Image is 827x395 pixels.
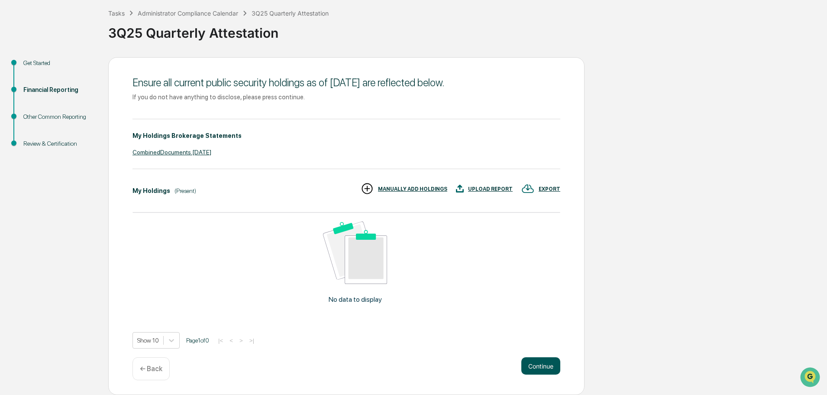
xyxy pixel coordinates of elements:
[799,366,823,390] iframe: Open customer support
[252,10,329,17] div: 3Q25 Quarterly Attestation
[9,18,158,32] p: How can we help?
[186,337,209,344] span: Page 1 of 0
[23,85,94,95] div: Financial Reporting
[29,66,142,75] div: Start new chat
[378,186,447,192] div: MANUALLY ADD HOLDINGS
[521,357,560,375] button: Continue
[23,59,94,68] div: Get Started
[132,149,560,156] div: CombinedDocuments.[DATE]
[216,337,226,344] button: |<
[23,139,94,148] div: Review & Certification
[71,109,107,118] span: Attestations
[29,75,110,82] div: We're available if you need us!
[227,337,236,344] button: <
[323,222,387,284] img: No data
[132,93,560,101] div: If you do not have anything to disclose, please press continue.
[9,110,16,117] div: 🖐️
[108,10,125,17] div: Tasks
[17,109,56,118] span: Preclearance
[140,365,162,373] p: ← Back
[61,147,105,153] a: Powered byPylon
[539,186,560,192] div: EXPORT
[63,110,70,117] div: 🗄️
[361,182,374,195] img: MANUALLY ADD HOLDINGS
[132,132,242,139] div: My Holdings Brokerage Statements
[59,106,111,121] a: 🗄️Attestations
[132,76,560,89] div: Ensure all current public security holdings as of [DATE] are reflected below.
[138,10,238,17] div: Administrator Compliance Calendar
[329,295,382,304] p: No data to display
[468,186,513,192] div: UPLOAD REPORT
[521,182,534,195] img: EXPORT
[5,122,58,138] a: 🔎Data Lookup
[147,69,158,79] button: Start new chat
[23,112,94,121] div: Other Common Reporting
[9,66,24,82] img: 1746055101610-c473b297-6a78-478c-a979-82029cc54cd1
[9,127,16,134] div: 🔎
[86,147,105,153] span: Pylon
[5,106,59,121] a: 🖐️Preclearance
[247,337,257,344] button: >|
[174,187,196,194] div: (Present)
[132,187,170,194] div: My Holdings
[237,337,246,344] button: >
[456,182,464,195] img: UPLOAD REPORT
[108,18,823,41] div: 3Q25 Quarterly Attestation
[17,126,55,134] span: Data Lookup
